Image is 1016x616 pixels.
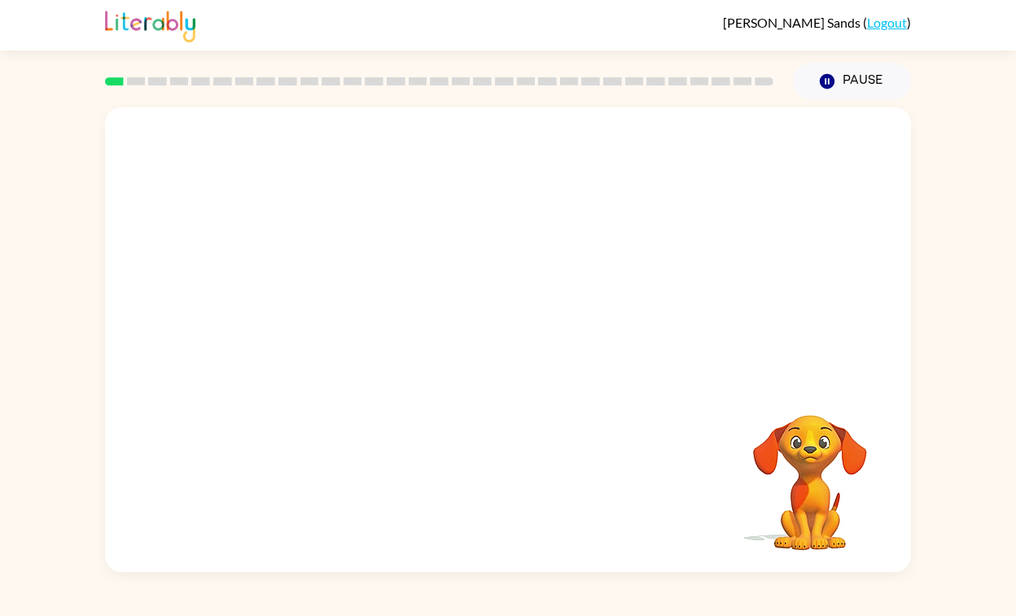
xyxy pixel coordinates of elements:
[729,390,891,553] video: Your browser must support playing .mp4 files to use Literably. Please try using another browser.
[867,15,907,30] a: Logout
[793,63,911,100] button: Pause
[723,15,911,30] div: ( )
[105,7,195,42] img: Literably
[723,15,863,30] span: [PERSON_NAME] Sands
